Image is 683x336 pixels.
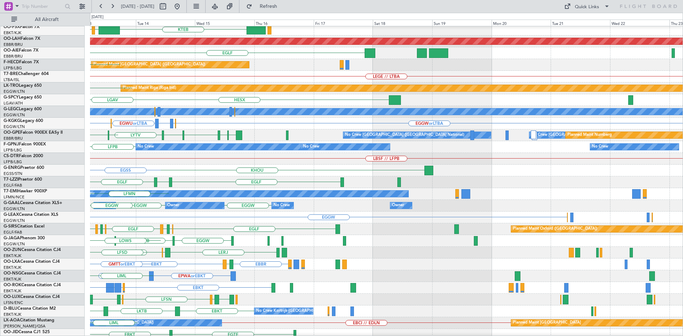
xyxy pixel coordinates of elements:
[4,189,47,193] a: T7-EMIHawker 900XP
[4,283,61,287] a: OO-ROKCessna Citation CJ4
[4,95,19,100] span: G-SPCY
[4,312,21,317] a: EBKT/KJK
[303,142,319,152] div: No Crew
[4,159,22,165] a: LFPB/LBG
[4,324,46,329] a: [PERSON_NAME]/QSA
[513,224,597,234] div: Planned Maint Oxford ([GEOGRAPHIC_DATA])
[4,77,20,82] a: LTBA/ISL
[4,154,43,158] a: CS-DTRFalcon 2000
[254,20,314,26] div: Thu 16
[4,84,19,88] span: LX-TRO
[4,271,61,276] a: OO-NSGCessna Citation CJ4
[4,60,19,64] span: F-HECD
[4,253,21,258] a: EBKT/KJK
[123,83,176,94] div: Planned Maint Riga (Riga Intl)
[4,236,45,240] a: G-JAGAPhenom 300
[4,148,22,153] a: LFPB/LBG
[4,95,42,100] a: G-SPCYLegacy 650
[4,48,38,53] a: OO-AIEFalcon 7X
[4,101,23,106] a: LGAV/ATH
[4,84,42,88] a: LX-TROLegacy 650
[432,20,492,26] div: Sun 19
[4,154,19,158] span: CS-DTR
[254,4,284,9] span: Refresh
[51,318,154,328] div: No Crew [GEOGRAPHIC_DATA] ([GEOGRAPHIC_DATA])
[274,200,290,211] div: No Crew
[373,20,432,26] div: Sat 18
[4,295,20,299] span: OO-LUX
[4,277,21,282] a: EBKT/KJK
[4,130,63,135] a: OO-GPEFalcon 900EX EASy II
[167,200,179,211] div: Owner
[4,283,21,287] span: OO-ROK
[4,166,20,170] span: G-ENRG
[4,65,22,71] a: LFPB/LBG
[4,124,25,129] a: EGGW/LTN
[4,330,18,334] span: OO-JID
[93,59,205,70] div: Planned Maint [GEOGRAPHIC_DATA] ([GEOGRAPHIC_DATA])
[567,130,612,140] div: Planned Maint Nurnberg
[4,25,20,29] span: OO-FSX
[4,265,21,270] a: EBKT/KJK
[195,20,254,26] div: Wed 15
[4,300,23,305] a: LFSN/ENC
[4,201,20,205] span: G-GAAL
[575,4,599,11] div: Quick Links
[4,201,62,205] a: G-GAALCessna Citation XLS+
[4,37,40,41] a: OO-LAHFalcon 7X
[4,42,23,47] a: EBBR/BRU
[4,260,20,264] span: OO-LXA
[4,130,20,135] span: OO-GPE
[4,60,39,64] a: F-HECDFalcon 7X
[4,171,22,176] a: EGSS/STN
[4,218,25,223] a: EGGW/LTN
[4,213,58,217] a: G-LEAXCessna Citation XLS
[4,213,19,217] span: G-LEAX
[392,200,404,211] div: Owner
[4,306,17,311] span: D-IBLU
[91,14,104,20] div: [DATE]
[4,37,21,41] span: OO-LAH
[4,306,56,311] a: D-IBLUCessna Citation M2
[4,224,44,229] a: G-SIRSCitation Excel
[4,183,22,188] a: EGLF/FAB
[96,200,112,211] div: No Crew
[4,119,20,123] span: G-KGKG
[4,241,25,247] a: EGGW/LTN
[592,142,608,152] div: No Crew
[4,236,20,240] span: G-JAGA
[4,119,43,123] a: G-KGKGLegacy 600
[4,248,61,252] a: OO-ZUNCessna Citation CJ4
[4,248,21,252] span: OO-ZUN
[4,330,50,334] a: OO-JIDCessna CJ1 525
[4,271,21,276] span: OO-NSG
[4,25,39,29] a: OO-FSXFalcon 7X
[4,107,19,111] span: G-LEGC
[4,54,23,59] a: EBBR/BRU
[610,20,669,26] div: Wed 22
[4,194,25,200] a: LFMN/NCE
[4,177,18,182] span: T7-LZZI
[121,3,154,10] span: [DATE] - [DATE]
[4,230,22,235] a: EGLF/FAB
[4,142,19,146] span: F-GPNJ
[4,260,60,264] a: OO-LXACessna Citation CJ4
[4,72,18,76] span: T7-BRE
[136,20,195,26] div: Tue 14
[561,1,613,12] button: Quick Links
[4,89,25,94] a: EGGW/LTN
[18,17,75,22] span: All Aircraft
[138,142,154,152] div: No Crew
[4,142,46,146] a: F-GPNJFalcon 900EX
[4,107,42,111] a: G-LEGCLegacy 600
[256,306,329,316] div: No Crew Kortrijk-[GEOGRAPHIC_DATA]
[22,1,63,12] input: Trip Number
[4,288,21,294] a: EBKT/KJK
[513,318,581,328] div: Planned Maint [GEOGRAPHIC_DATA]
[76,20,136,26] div: Mon 13
[4,206,25,212] a: EGGW/LTN
[4,136,23,141] a: EBBR/BRU
[4,318,54,322] a: LX-AOACitation Mustang
[4,30,21,36] a: EBKT/KJK
[4,177,42,182] a: T7-LZZIPraetor 600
